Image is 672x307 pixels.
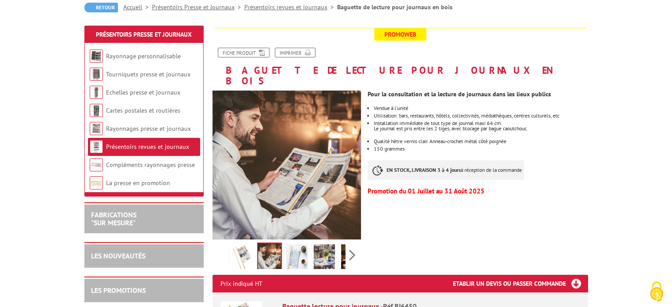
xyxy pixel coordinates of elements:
[91,286,146,295] a: LES PROMOTIONS
[368,189,588,194] p: Promotion du 01 Juillet au 31 Août 2025
[106,88,180,96] a: Echelles presse et journaux
[387,167,461,173] strong: EN STOCK, LIVRAISON 3 à 4 jours
[258,243,281,271] img: presentoirs_brochures_bj6450_2.jpg
[152,3,244,11] a: Présentoirs Presse et Journaux
[106,52,181,60] a: Rayonnage personnalisable
[213,91,361,239] img: presentoirs_brochures_bj6450_2.jpg
[341,244,362,272] img: presentoirs_brochures_bj6450_5.jpg
[90,140,103,153] img: Présentoirs revues et journaux
[106,70,190,78] a: Tourniquets presse et journaux
[374,146,588,152] li: 150 grammes
[337,3,452,11] li: Baguette de lecture pour journaux en bois
[314,244,335,272] img: presentoirs_brochures_bj6450_4.jpg
[220,275,262,292] p: Prix indiqué HT
[106,125,191,133] a: Rayonnages presse et journaux
[368,91,588,97] p: Pour la consultation et la lecture de journaux dans les lieux publics
[374,139,588,144] li: Qualité hêtre vernis clair. Anneau-crochet métal côté poignée
[374,126,588,136] div: Le journal est pris entre les 2 tiges, avec blocage par bague caoutchouc.
[90,176,103,190] img: La presse en promotion
[244,3,337,11] a: Présentoirs revues et journaux
[368,160,524,180] p: à réception de la commande
[90,122,103,135] img: Rayonnages presse et journaux
[90,68,103,81] img: Tourniquets presse et journaux
[453,275,588,292] h3: Etablir un devis ou passer commande
[96,30,192,38] a: Présentoirs Presse et Journaux
[84,3,118,12] a: Retour
[645,280,668,303] img: Cookies (fenêtre modale)
[90,49,103,63] img: Rayonnage personnalisable
[106,106,180,114] a: Cartes postales et routières
[91,251,145,260] a: LES NOUVEAUTÉS
[91,210,137,227] a: FABRICATIONS"Sur Mesure"
[90,86,103,99] img: Echelles presse et journaux
[106,179,170,187] a: La presse en promotion
[641,277,672,307] button: Cookies (fenêtre modale)
[232,244,253,272] img: presentoirs_brochures_bj6450_1.jpg
[218,48,270,57] a: Fiche produit
[374,113,588,118] li: Utilisation: bars, restaurants, hôtels, collectivités, médiathèques, centres culturels, etc
[90,104,103,117] img: Cartes postales et routières
[374,106,588,111] li: Vendue à l'unité
[90,158,103,171] img: Compléments rayonnages presse
[106,143,189,151] a: Présentoirs revues et journaux
[374,121,588,136] li: Installation immédiate de tout type de journal maxi 64 cm.
[106,161,195,169] a: Compléments rayonnages presse
[123,3,152,11] a: Accueil
[348,248,357,262] span: Next
[374,28,426,41] span: Promoweb
[275,48,315,57] a: Imprimer
[286,244,308,272] img: presentoirs_brochures_bj6450_3.jpg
